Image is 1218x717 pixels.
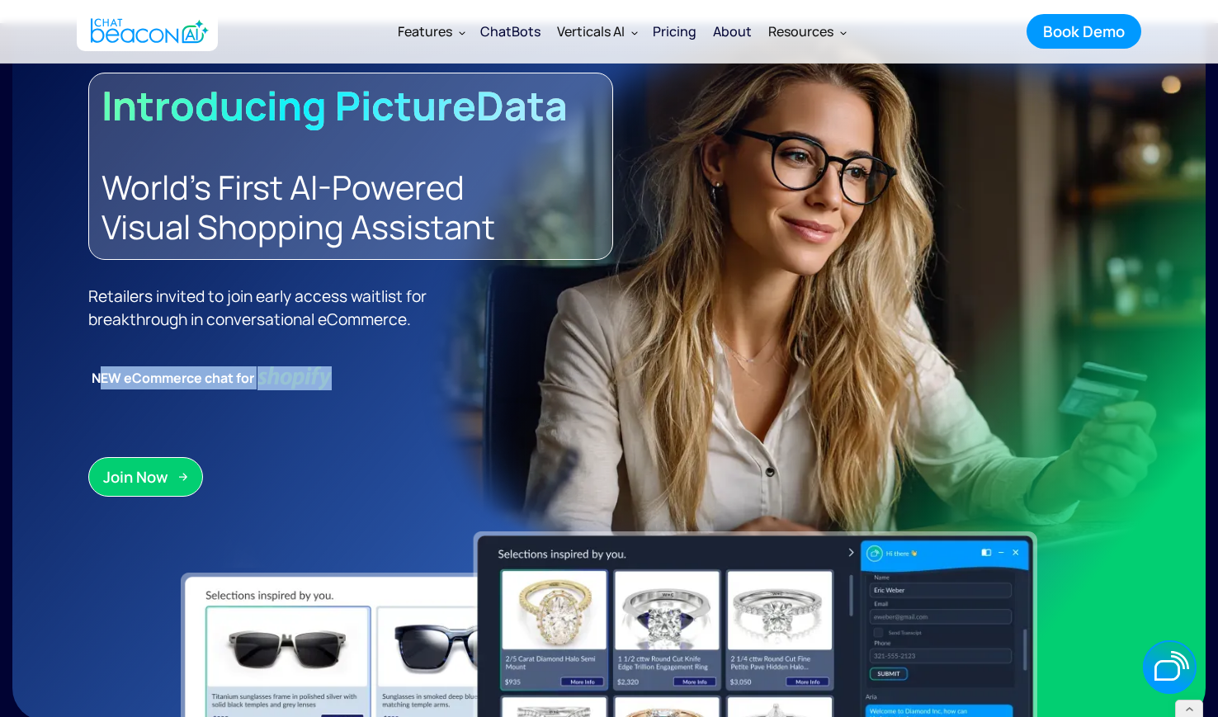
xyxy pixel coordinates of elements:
[1043,21,1125,42] div: Book Demo
[1027,14,1141,49] a: Book Demo
[549,12,644,51] div: Verticals AI
[178,472,188,482] img: Arrow
[88,457,203,497] a: Join Now
[398,20,452,43] div: Features
[653,20,696,43] div: Pricing
[480,20,541,43] div: ChatBots
[101,164,495,249] span: World's First AI-Powered Visual Shopping Assistant
[631,29,638,35] img: Dropdown
[760,12,853,51] div: Resources
[77,11,218,51] a: home
[840,29,847,35] img: Dropdown
[88,285,500,331] p: Retailers invited to join early access waitlist for breakthrough in conversational eCommerce.
[472,10,549,53] a: ChatBots
[101,78,568,132] strong: Introducing PictureData
[103,466,168,488] div: Join Now
[459,29,465,35] img: Dropdown
[389,12,472,51] div: Features
[557,20,625,43] div: Verticals AI
[768,20,833,43] div: Resources
[705,10,760,53] a: About
[88,366,257,389] strong: NEW eCommerce chat for
[644,10,705,53] a: Pricing
[713,20,752,43] div: About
